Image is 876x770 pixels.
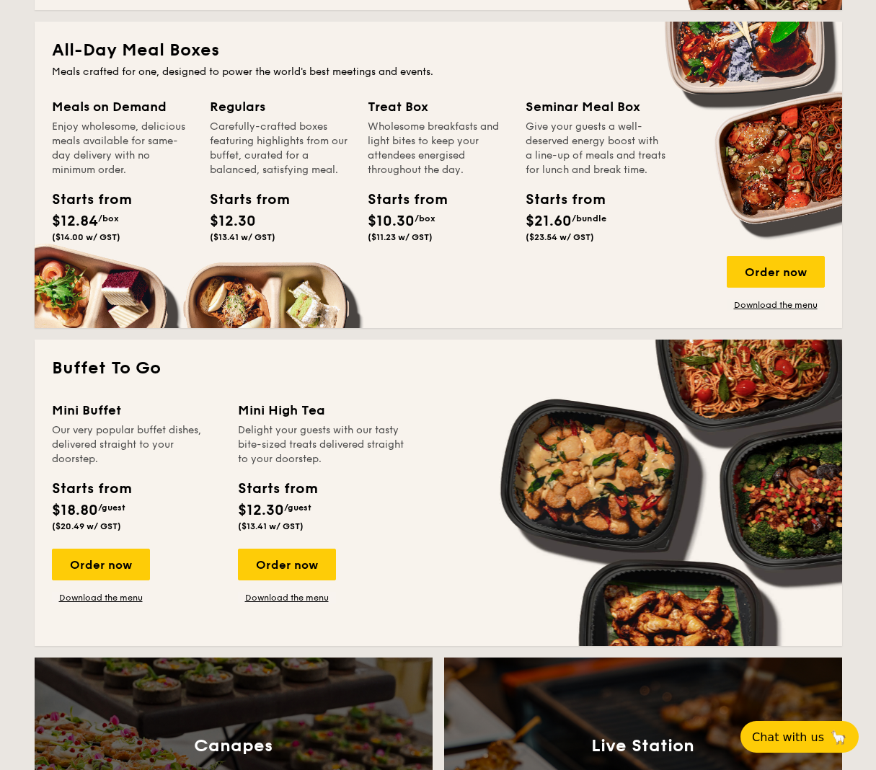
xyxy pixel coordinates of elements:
div: Seminar Meal Box [526,97,666,117]
button: Chat with us🦙 [740,721,859,753]
div: Meals crafted for one, designed to power the world's best meetings and events. [52,65,825,79]
a: Download the menu [727,299,825,311]
div: Order now [52,549,150,580]
div: Starts from [210,189,275,211]
span: $12.30 [238,502,284,519]
span: $12.84 [52,213,98,230]
div: Starts from [238,478,317,500]
div: Starts from [368,189,433,211]
div: Order now [238,549,336,580]
div: Starts from [52,189,117,211]
h3: Canapes [194,736,273,756]
span: /bundle [572,213,606,224]
div: Regulars [210,97,350,117]
a: Download the menu [52,592,150,603]
span: $12.30 [210,213,256,230]
div: Delight your guests with our tasty bite-sized treats delivered straight to your doorstep. [238,423,407,466]
div: Starts from [52,478,130,500]
div: Carefully-crafted boxes featuring highlights from our buffet, curated for a balanced, satisfying ... [210,120,350,177]
span: Chat with us [752,730,824,744]
span: $10.30 [368,213,415,230]
h2: All-Day Meal Boxes [52,39,825,62]
span: ($20.49 w/ GST) [52,521,121,531]
span: ($13.41 w/ GST) [210,232,275,242]
span: ($14.00 w/ GST) [52,232,120,242]
span: ($23.54 w/ GST) [526,232,594,242]
a: Download the menu [238,592,336,603]
h3: Live Station [591,736,694,756]
div: Order now [727,256,825,288]
span: /box [98,213,119,224]
span: /box [415,213,435,224]
span: /guest [284,503,311,513]
span: ($13.41 w/ GST) [238,521,304,531]
span: /guest [98,503,125,513]
span: 🦙 [830,729,847,745]
div: Mini High Tea [238,400,407,420]
div: Meals on Demand [52,97,193,117]
div: Give your guests a well-deserved energy boost with a line-up of meals and treats for lunch and br... [526,120,666,177]
span: ($11.23 w/ GST) [368,232,433,242]
div: Treat Box [368,97,508,117]
span: $18.80 [52,502,98,519]
div: Mini Buffet [52,400,221,420]
div: Enjoy wholesome, delicious meals available for same-day delivery with no minimum order. [52,120,193,177]
h2: Buffet To Go [52,357,825,380]
div: Wholesome breakfasts and light bites to keep your attendees energised throughout the day. [368,120,508,177]
span: $21.60 [526,213,572,230]
div: Starts from [526,189,590,211]
div: Our very popular buffet dishes, delivered straight to your doorstep. [52,423,221,466]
